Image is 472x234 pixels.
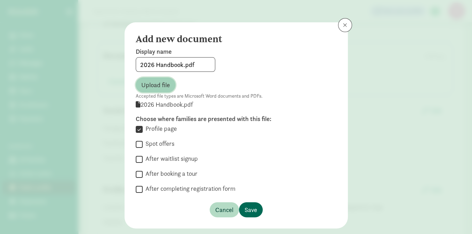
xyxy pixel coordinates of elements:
button: Cancel [210,202,239,217]
div: Accepted file types are Microsoft Word documents and PDFs. [136,92,337,100]
label: Profile page [143,124,177,133]
iframe: Chat Widget [437,201,472,234]
span: Cancel [215,205,233,214]
h4: Add new document [136,33,331,45]
label: Display name [136,47,337,56]
span: 2026 Handbook.pdf [141,100,193,108]
button: Upload file [136,77,175,92]
input: Document name [136,58,215,71]
span: Save [245,205,257,214]
label: After waitlist signup [143,154,198,163]
label: Choose where families are presented with this file: [136,115,337,123]
label: Spot offers [143,139,174,148]
button: Save [239,202,263,217]
label: After completing registration form [143,184,235,193]
label: After booking a tour [143,169,197,178]
span: Upload file [141,80,170,90]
